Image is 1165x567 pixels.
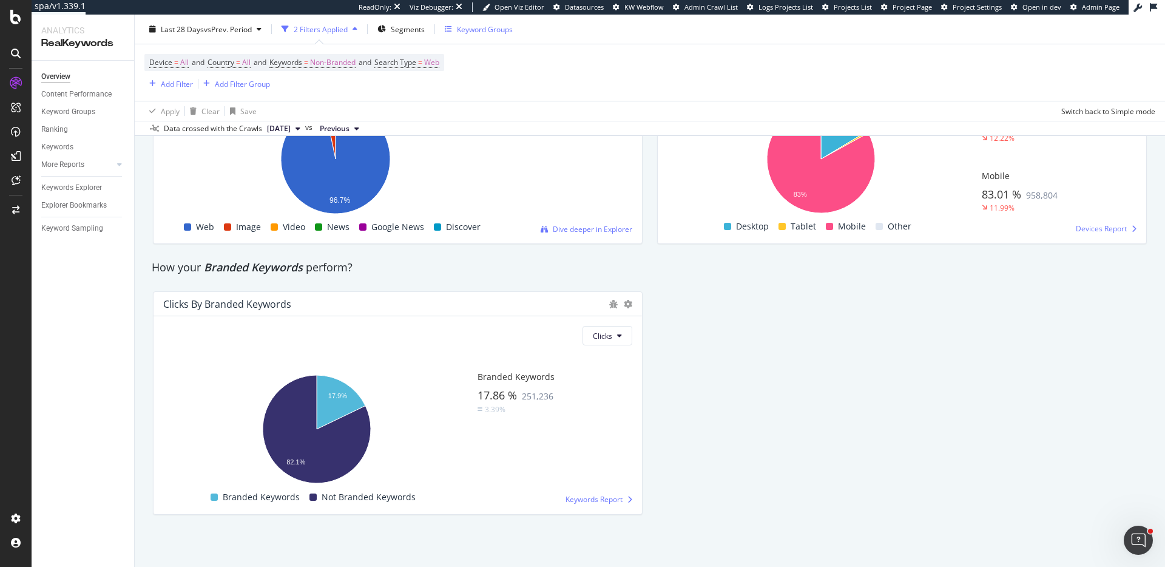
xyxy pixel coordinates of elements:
span: Branded Keywords [223,490,300,504]
div: More Reports [41,158,84,171]
span: Desktop [736,219,769,234]
text: 83% [794,190,807,197]
span: KW Webflow [624,2,664,12]
span: Web [196,220,214,234]
div: Keyword Sampling [41,222,103,235]
a: Project Settings [941,2,1002,12]
span: Segments [391,24,425,34]
div: Keyword Groups [41,106,95,118]
span: Project Settings [953,2,1002,12]
button: Keyword Groups [440,19,518,39]
div: Content Performance [41,88,112,101]
a: Ranking [41,123,126,136]
span: 2025 Sep. 1st [267,123,291,134]
span: Google News [371,220,424,234]
div: 3.39% [485,404,505,415]
a: Overview [41,70,126,83]
svg: A chart. [163,98,508,220]
span: Not Branded Keywords [322,490,416,504]
span: Mobile [838,219,866,234]
a: Open Viz Editor [482,2,544,12]
button: Apply [144,101,180,121]
span: vs [305,122,315,133]
text: 17.9% [328,393,347,400]
a: Admin Crawl List [673,2,738,12]
a: Admin Page [1070,2,1119,12]
span: Projects List [834,2,872,12]
button: 2 Filters Applied [277,19,362,39]
div: Save [240,106,257,116]
span: Project Page [893,2,932,12]
div: How your perform? [152,260,644,276]
text: 96.7% [329,196,350,205]
svg: A chart. [667,98,974,219]
div: bug [609,300,618,308]
div: Overview [41,70,70,83]
span: Previous [320,123,349,134]
span: vs Prev. Period [204,24,252,34]
div: 11.99% [990,203,1015,213]
a: Projects List [822,2,872,12]
span: Non-Branded [310,54,356,71]
div: Add Filter [161,78,193,89]
button: Segments [373,19,430,39]
div: Ranking [41,123,68,136]
span: Country [208,57,234,67]
a: Keyword Sampling [41,222,126,235]
div: Viz Debugger: [410,2,453,12]
div: 12.22% [990,133,1015,143]
a: More Reports [41,158,113,171]
span: 83.01 % [982,187,1021,202]
a: Explorer Bookmarks [41,199,126,212]
span: Clicks [593,331,612,341]
span: Tablet [791,219,816,234]
a: Keywords Explorer [41,182,126,194]
svg: A chart. [163,368,470,489]
span: Device [149,57,172,67]
a: KW Webflow [613,2,664,12]
span: Admin Page [1082,2,1119,12]
span: and [359,57,371,67]
span: Open in dev [1022,2,1061,12]
span: All [180,54,189,71]
div: Keywords [41,141,73,154]
span: = [304,57,308,67]
span: Mobile [982,170,1010,182]
span: Admin Crawl List [684,2,738,12]
a: Keywords [41,141,126,154]
div: Clear [201,106,220,116]
button: Add Filter Group [198,76,270,91]
a: Logs Projects List [747,2,813,12]
button: Clear [185,101,220,121]
span: = [174,57,178,67]
span: 17.86 % [478,388,517,402]
span: and [192,57,204,67]
div: Data crossed with the Crawls [164,123,262,134]
span: Video [283,220,305,234]
span: Image [236,220,261,234]
span: 251,236 [522,390,553,402]
span: Devices Report [1076,223,1127,234]
span: Branded Keywords [478,371,555,382]
a: Open in dev [1011,2,1061,12]
a: Devices Report [1076,223,1136,234]
div: Clicks By Branded Keywords [163,298,291,310]
button: Add Filter [144,76,193,91]
div: Keywords Explorer [41,182,102,194]
span: Datasources [565,2,604,12]
span: Last 28 Days [161,24,204,34]
a: Keyword Groups [41,106,126,118]
button: Save [225,101,257,121]
span: Web [424,54,439,71]
a: Datasources [553,2,604,12]
div: RealKeywords [41,36,124,50]
span: Branded Keywords [204,260,303,274]
span: Logs Projects List [758,2,813,12]
span: Other [888,219,911,234]
span: Discover [446,220,481,234]
span: News [327,220,349,234]
div: Analytics [41,24,124,36]
a: Project Page [881,2,932,12]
